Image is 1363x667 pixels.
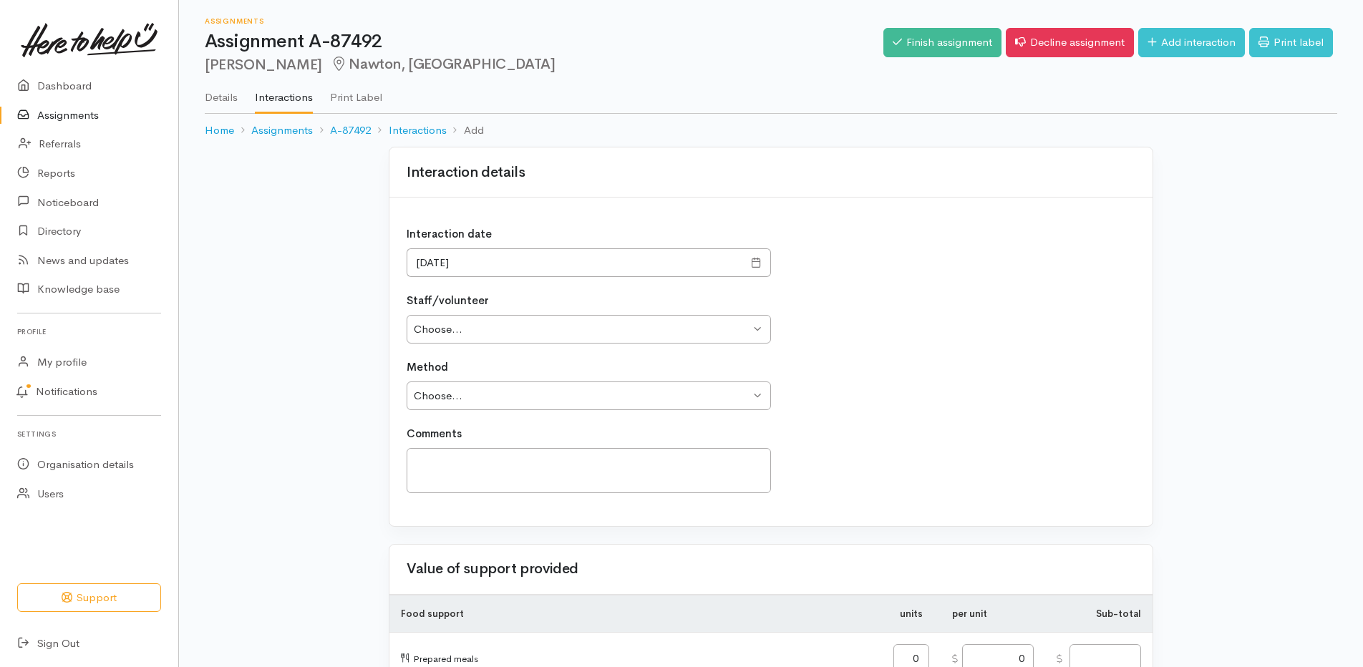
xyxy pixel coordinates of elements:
[17,424,161,444] h6: Settings
[205,114,1337,147] nav: breadcrumb
[255,72,313,114] a: Interactions
[1249,28,1333,57] a: Print label
[407,359,448,376] label: Method
[407,426,462,442] label: Comments
[407,248,743,278] input: dd/mm/yyyy
[205,122,234,139] a: Home
[330,72,382,112] a: Print Label
[205,31,883,52] h1: Assignment A-87492
[447,122,484,139] li: Add
[401,608,464,620] b: Food support
[17,322,161,341] h6: Profile
[883,28,1001,57] a: Finish assignment
[389,122,447,139] a: Interactions
[941,595,1045,633] td: per unit
[1138,28,1245,57] a: Add interaction
[407,293,489,309] label: Staff/volunteer
[330,122,371,139] a: A-87492
[331,55,556,73] span: Nawton, [GEOGRAPHIC_DATA]
[407,315,771,344] select: Choose...
[1006,28,1134,57] a: Decline assignment
[407,381,771,411] select: Choose...
[205,57,883,73] h2: [PERSON_NAME]
[17,583,161,613] button: Support
[1045,595,1153,633] td: Sub-total
[205,17,883,25] h6: Assignments
[882,595,941,633] td: units
[407,226,492,243] label: Interaction date
[205,72,238,112] a: Details
[407,561,578,577] h2: Value of support provided
[251,122,313,139] a: Assignments
[407,165,525,180] h2: Interaction details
